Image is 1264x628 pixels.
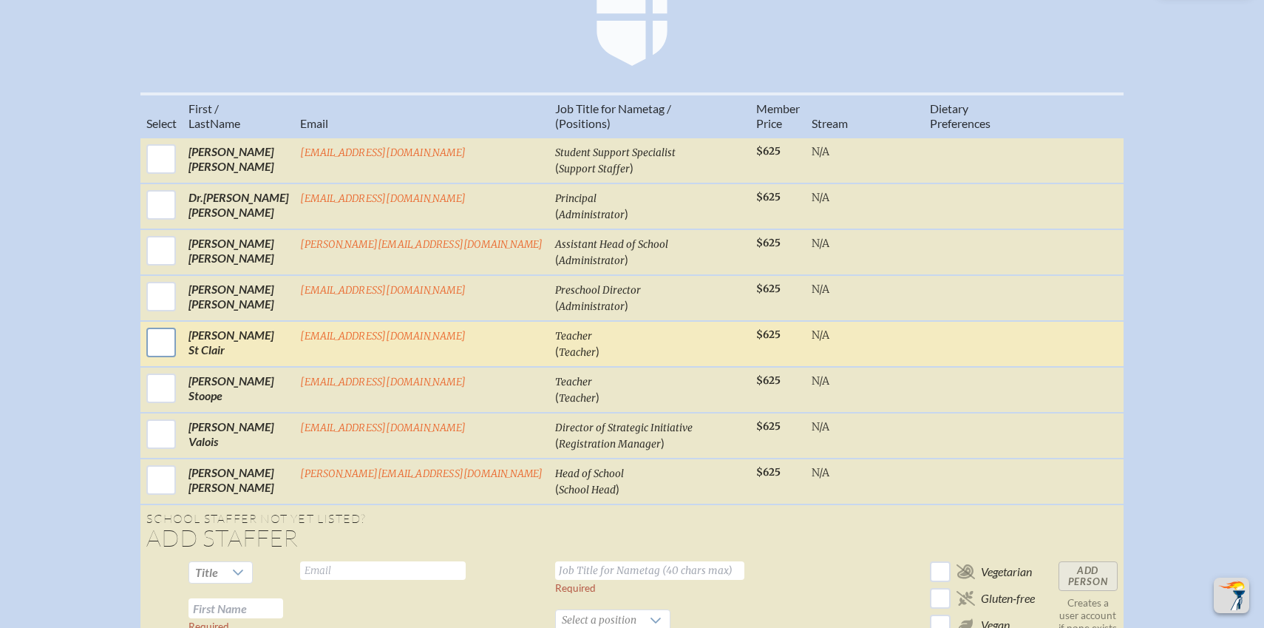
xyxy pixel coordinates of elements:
[596,390,599,404] span: )
[596,344,599,358] span: )
[756,283,781,295] span: $625
[812,283,829,296] span: N/A
[559,209,625,221] span: Administrator
[981,591,1035,606] span: Gluten-free
[616,482,619,496] span: )
[756,116,782,130] span: Price
[300,146,466,159] a: [EMAIL_ADDRESS][DOMAIN_NAME]
[300,330,466,342] a: [EMAIL_ADDRESS][DOMAIN_NAME]
[756,145,781,158] span: $625
[756,420,781,433] span: $625
[625,206,628,220] span: )
[555,561,744,580] input: Job Title for Nametag (40 chars max)
[183,138,294,183] td: [PERSON_NAME] [PERSON_NAME]
[1214,578,1249,613] button: Scroll Top
[183,367,294,413] td: [PERSON_NAME] Stoope
[188,190,203,204] span: Dr.
[300,284,466,297] a: [EMAIL_ADDRESS][DOMAIN_NAME]
[555,252,559,266] span: (
[555,344,559,358] span: (
[555,330,592,342] span: Teacher
[300,561,466,580] input: Email
[188,116,210,130] span: Last
[812,374,829,388] span: N/A
[812,328,829,342] span: N/A
[555,436,559,450] span: (
[300,192,466,205] a: [EMAIL_ADDRESS][DOMAIN_NAME]
[146,116,177,130] span: Select
[625,252,628,266] span: )
[812,466,829,479] span: N/A
[183,275,294,321] td: [PERSON_NAME] [PERSON_NAME]
[756,191,781,203] span: $625
[555,192,597,205] span: Principal
[188,598,283,618] input: First Name
[806,94,924,138] th: Stream
[300,238,543,251] a: [PERSON_NAME][EMAIL_ADDRESS][DOMAIN_NAME]
[812,237,829,250] span: N/A
[300,376,466,388] a: [EMAIL_ADDRESS][DOMAIN_NAME]
[625,298,628,312] span: )
[555,376,592,388] span: Teacher
[300,422,466,434] a: [EMAIL_ADDRESS][DOMAIN_NAME]
[750,94,806,138] th: Memb
[924,94,1041,138] th: Diet
[555,161,559,175] span: (
[661,436,665,450] span: )
[756,237,781,249] span: $625
[555,422,693,434] span: Director of Strategic Initiative
[555,390,559,404] span: (
[555,298,559,312] span: (
[930,101,991,130] span: ary Preferences
[555,238,668,251] span: Assistant Head of School
[183,229,294,275] td: [PERSON_NAME] [PERSON_NAME]
[812,145,829,158] span: N/A
[549,94,750,138] th: Job Title for Nametag / (Positions)
[812,420,829,433] span: N/A
[559,300,625,313] span: Administrator
[294,94,548,138] th: Email
[812,191,829,204] span: N/A
[559,484,616,496] span: School Head
[189,562,224,583] span: Title
[183,459,294,504] td: [PERSON_NAME] [PERSON_NAME]
[183,183,294,229] td: [PERSON_NAME] [PERSON_NAME]
[183,413,294,459] td: [PERSON_NAME] Valois
[555,582,596,594] label: Required
[789,101,800,115] span: er
[559,392,596,405] span: Teacher
[555,146,676,159] span: Student Support Specialist
[756,328,781,341] span: $625
[183,321,294,367] td: [PERSON_NAME] St Clair
[630,161,633,175] span: )
[1217,581,1246,610] img: To the top
[559,438,661,450] span: Registration Manager
[559,254,625,267] span: Administrator
[188,101,219,115] span: First /
[559,163,630,175] span: Support Staffer
[555,467,624,480] span: Head of School
[981,564,1032,579] span: Vegetarian
[756,466,781,479] span: $625
[756,374,781,387] span: $625
[555,206,559,220] span: (
[195,565,218,579] span: Title
[300,467,543,480] a: [PERSON_NAME][EMAIL_ADDRESS][DOMAIN_NAME]
[555,482,559,496] span: (
[559,346,596,359] span: Teacher
[555,284,641,297] span: Preschool Director
[183,94,294,138] th: Name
